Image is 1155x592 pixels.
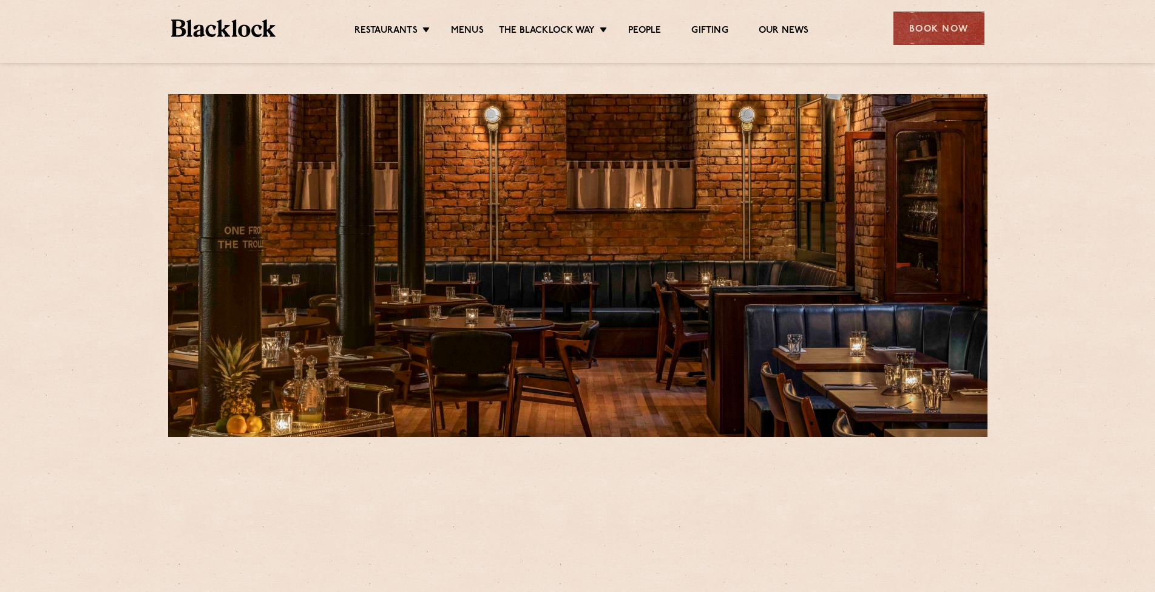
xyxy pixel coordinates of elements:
a: Restaurants [354,25,418,38]
a: People [628,25,661,38]
a: Our News [759,25,809,38]
div: Book Now [893,12,984,45]
a: Menus [451,25,484,38]
a: The Blacklock Way [499,25,595,38]
a: Gifting [691,25,728,38]
img: BL_Textured_Logo-footer-cropped.svg [171,19,276,37]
